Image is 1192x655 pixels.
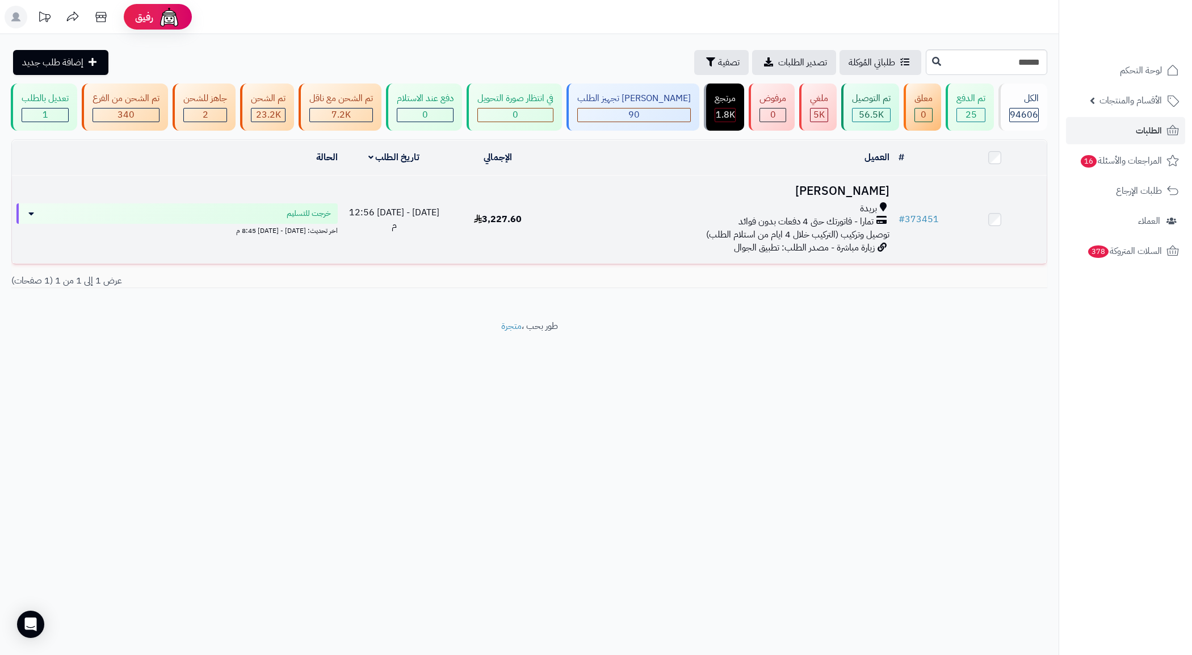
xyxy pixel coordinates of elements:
[1066,207,1185,235] a: العملاء
[759,92,786,105] div: مرفوض
[840,50,921,75] a: طلباتي المُوكلة
[22,109,68,122] div: 1
[860,202,877,215] span: بريدة
[170,84,238,131] a: جاهز للشحن 2
[715,92,736,105] div: مرتجع
[13,50,108,75] a: إضافة طلب جديد
[287,208,331,219] span: خرجت للتسليم
[864,151,889,164] a: العميل
[30,6,58,31] a: تحديثات المنصة
[349,206,439,232] span: [DATE] - [DATE] 12:56 م
[1115,32,1181,56] img: logo-2.png
[628,108,640,122] span: 90
[203,108,208,122] span: 2
[3,274,530,287] div: عرض 1 إلى 1 من 1 (1 صفحات)
[915,109,932,122] div: 0
[1116,183,1162,199] span: طلبات الإرجاع
[921,108,926,122] span: 0
[22,92,69,105] div: تعديل بالطلب
[770,108,776,122] span: 0
[564,84,702,131] a: [PERSON_NAME] تجهيز الطلب 90
[852,92,891,105] div: تم التوصيل
[309,92,373,105] div: تم الشحن مع ناقل
[1081,155,1097,168] span: 16
[251,92,286,105] div: تم الشحن
[184,109,226,122] div: 2
[384,84,464,131] a: دفع عند الاستلام 0
[316,151,338,164] a: الحالة
[397,109,453,122] div: 0
[474,212,522,226] span: 3,227.60
[478,109,553,122] div: 0
[1136,123,1162,139] span: الطلبات
[43,108,48,122] span: 1
[79,84,170,131] a: تم الشحن من الفرع 340
[251,109,285,122] div: 23233
[839,84,901,131] a: تم التوصيل 56.5K
[1066,177,1185,205] a: طلبات الإرجاع
[1010,108,1038,122] span: 94606
[16,224,338,236] div: اخر تحديث: [DATE] - [DATE] 8:45 م
[1066,237,1185,265] a: السلات المتروكة378
[996,84,1050,131] a: الكل94606
[9,84,79,131] a: تعديل بالطلب 1
[760,109,786,122] div: 0
[22,56,83,69] span: إضافة طلب جديد
[1066,57,1185,84] a: لوحة التحكم
[734,241,875,255] span: زيارة مباشرة - مصدر الطلب: تطبيق الجوال
[368,151,420,164] a: تاريخ الطلب
[859,108,884,122] span: 56.5K
[738,215,874,228] span: تمارا - فاتورتك حتى 4 دفعات بدون فوائد
[899,212,939,226] a: #373451
[716,108,735,122] span: 1.8K
[117,108,135,122] span: 340
[956,92,985,105] div: تم الدفع
[17,611,44,638] div: Open Intercom Messenger
[966,108,977,122] span: 25
[296,84,384,131] a: تم الشحن مع ناقل 7.2K
[1066,117,1185,144] a: الطلبات
[93,92,160,105] div: تم الشحن من الفرع
[135,10,153,24] span: رفيق
[797,84,839,131] a: ملغي 5K
[715,109,735,122] div: 1808
[477,92,553,105] div: في انتظار صورة التحويل
[899,151,904,164] a: #
[238,84,296,131] a: تم الشحن 23.2K
[501,319,522,333] a: متجرة
[718,56,740,69] span: تصفية
[1080,153,1162,169] span: المراجعات والأسئلة
[702,84,746,131] a: مرتجع 1.8K
[899,212,905,226] span: #
[849,56,895,69] span: طلباتي المُوكلة
[1009,92,1039,105] div: الكل
[513,108,518,122] span: 0
[1120,62,1162,78] span: لوحة التحكم
[813,108,825,122] span: 5K
[1099,93,1162,109] span: الأقسام والمنتجات
[578,109,690,122] div: 90
[464,84,564,131] a: في انتظار صورة التحويل 0
[943,84,996,131] a: تم الدفع 25
[93,109,159,122] div: 340
[158,6,181,28] img: ai-face.png
[914,92,933,105] div: معلق
[1087,243,1162,259] span: السلات المتروكة
[752,50,836,75] a: تصدير الطلبات
[1066,147,1185,174] a: المراجعات والأسئلة16
[778,56,827,69] span: تصدير الطلبات
[554,185,889,198] h3: [PERSON_NAME]
[1138,213,1160,229] span: العملاء
[811,109,828,122] div: 4969
[706,228,889,241] span: توصيل وتركيب (التركيب خلال 4 ايام من استلام الطلب)
[853,109,890,122] div: 56542
[694,50,749,75] button: تصفية
[256,108,281,122] span: 23.2K
[1088,245,1109,258] span: 378
[957,109,985,122] div: 25
[810,92,828,105] div: ملغي
[310,109,372,122] div: 7223
[484,151,512,164] a: الإجمالي
[746,84,797,131] a: مرفوض 0
[422,108,428,122] span: 0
